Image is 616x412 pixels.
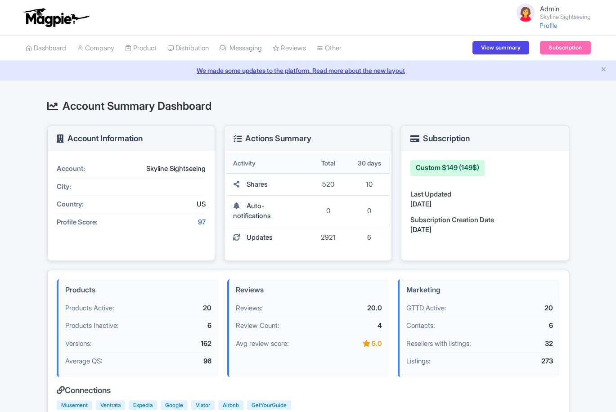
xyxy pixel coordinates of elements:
div: Resellers with listings: [406,339,501,349]
div: GTTD Active: [406,303,501,313]
img: avatar_key_member-9c1dde93af8b07d7383eb8b5fb890c87.png [515,2,536,23]
small: Skyline Sightseeing [540,14,591,20]
div: Avg review score: [236,339,331,349]
span: Musement [57,400,92,410]
img: logo-ab69f6fb50320c5b225c76a69d11143b.png [21,8,91,27]
a: Admin Skyline Sightseeing [509,2,591,23]
a: We made some updates to the platform. Read more about the new layout [5,66,611,75]
span: 6 [367,233,371,242]
span: Admin [540,4,559,13]
div: Skyline Sightseeing [124,164,206,174]
div: 97 [124,217,206,228]
h4: Reviews [236,286,382,294]
span: 10 [366,180,373,188]
div: US [124,199,206,210]
div: Profile Score: [57,217,124,228]
span: Airbnb [218,400,243,410]
div: 32 [502,339,553,349]
a: Messaging [220,36,262,61]
div: [DATE] [410,225,559,235]
div: 20.0 [331,303,382,313]
a: Product [125,36,157,61]
div: 4 [331,321,382,331]
button: Close announcement [600,65,607,75]
h4: Marketing [406,286,553,294]
th: 30 days [349,153,390,174]
span: Google [161,400,188,410]
th: Activity [226,153,308,174]
span: Updates [247,233,273,242]
div: Custom $149 (149$) [410,160,485,176]
h3: Actions Summary [234,134,311,143]
div: 6 [160,321,211,331]
span: Auto-notifications [233,202,271,220]
div: Listings: [406,356,501,367]
div: Reviews: [236,303,331,313]
span: GetYourGuide [247,400,291,410]
h3: Subscription [410,134,470,143]
div: Last Updated [410,189,559,200]
h4: Connections [57,386,560,395]
div: 20 [502,303,553,313]
a: Company [77,36,114,61]
a: Profile [540,22,558,29]
h2: Account Summary Dashboard [47,100,569,112]
div: City: [57,182,124,192]
h4: Products [65,286,211,294]
span: Shares [247,180,268,188]
div: Account: [57,164,124,174]
div: Products Inactive: [65,321,160,331]
a: View summary [472,41,529,54]
div: Products Active: [65,303,160,313]
div: 273 [502,356,553,367]
span: 0 [367,206,371,215]
div: Subscription Creation Date [410,215,559,225]
div: Review Count: [236,321,331,331]
div: Country: [57,199,124,210]
div: 20 [160,303,211,313]
h3: Account Information [57,134,143,143]
a: Other [317,36,342,61]
div: 162 [160,339,211,349]
div: 96 [160,356,211,367]
div: [DATE] [410,199,559,210]
div: 5.0 [331,339,382,349]
th: Total [308,153,349,174]
td: 2921 [308,227,349,248]
a: Dashboard [26,36,66,61]
a: Subscription [540,41,590,54]
div: Contacts: [406,321,501,331]
span: Expedia [129,400,157,410]
div: Average QS: [65,356,160,367]
span: Viator [191,400,215,410]
td: 520 [308,174,349,196]
td: 0 [308,196,349,227]
a: Distribution [167,36,209,61]
div: Versions: [65,339,160,349]
div: 6 [502,321,553,331]
a: Reviews [273,36,306,61]
span: Ventrata [96,400,125,410]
